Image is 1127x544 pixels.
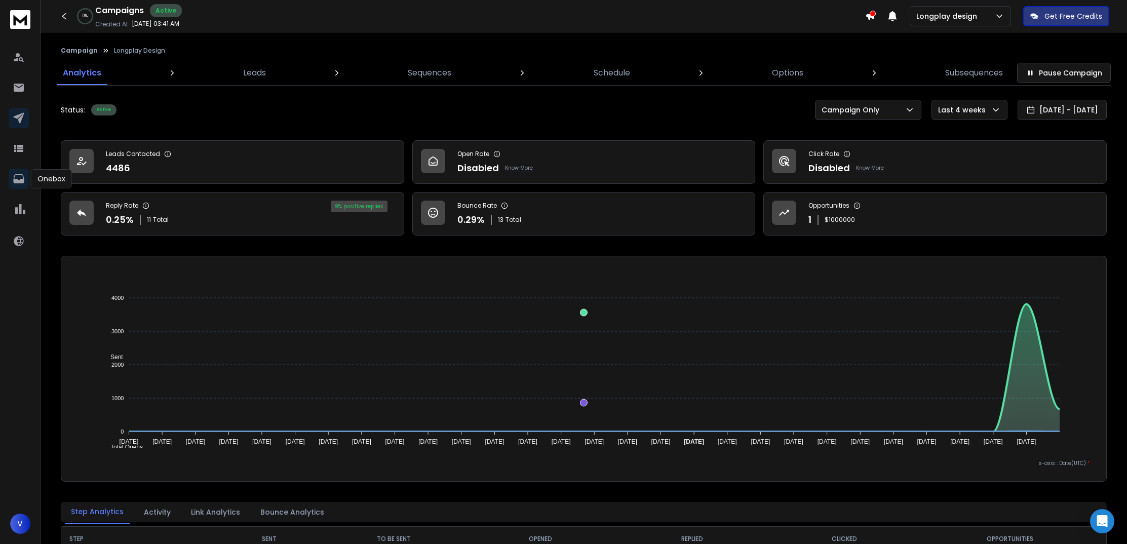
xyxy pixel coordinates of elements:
[106,150,160,158] p: Leads Contacted
[103,444,143,451] span: Total Opens
[61,47,98,55] button: Campaign
[186,438,205,445] tspan: [DATE]
[751,438,770,445] tspan: [DATE]
[485,438,504,445] tspan: [DATE]
[1023,6,1109,26] button: Get Free Credits
[412,140,756,184] a: Open RateDisabledKnow More
[506,216,521,224] span: Total
[950,438,969,445] tspan: [DATE]
[808,161,850,175] p: Disabled
[498,216,503,224] span: 13
[147,216,151,224] span: 11
[402,61,457,85] a: Sequences
[412,192,756,236] a: Bounce Rate0.29%13Total
[772,67,803,79] p: Options
[418,438,438,445] tspan: [DATE]
[505,164,533,172] p: Know More
[588,61,636,85] a: Schedule
[219,438,238,445] tspan: [DATE]
[114,47,165,55] p: Longplay Design
[61,105,85,115] p: Status:
[1017,63,1111,83] button: Pause Campaign
[106,213,134,227] p: 0.25 %
[452,438,471,445] tspan: [DATE]
[10,514,30,534] button: V
[65,500,130,524] button: Step Analytics
[945,67,1003,79] p: Subsequences
[111,295,124,301] tspan: 4000
[106,161,130,175] p: 4486
[57,61,107,85] a: Analytics
[237,61,272,85] a: Leads
[31,169,72,188] div: Onebox
[594,67,630,79] p: Schedule
[331,201,387,212] div: 9 % positive replies
[132,20,179,28] p: [DATE] 03:41 AM
[352,438,371,445] tspan: [DATE]
[784,438,803,445] tspan: [DATE]
[618,438,637,445] tspan: [DATE]
[884,438,903,445] tspan: [DATE]
[152,438,172,445] tspan: [DATE]
[850,438,870,445] tspan: [DATE]
[286,438,305,445] tspan: [DATE]
[457,213,485,227] p: 0.29 %
[939,61,1009,85] a: Subsequences
[822,105,883,115] p: Campaign Only
[106,202,138,210] p: Reply Rate
[818,438,837,445] tspan: [DATE]
[825,216,855,224] p: $ 1000000
[917,438,937,445] tspan: [DATE]
[185,501,246,523] button: Link Analytics
[95,5,144,17] h1: Campaigns
[808,213,811,227] p: 1
[766,61,809,85] a: Options
[77,459,1090,467] p: x-axis : Date(UTC)
[61,192,404,236] a: Reply Rate0.25%11Total9% positive replies
[457,161,499,175] p: Disabled
[518,438,537,445] tspan: [DATE]
[243,67,266,79] p: Leads
[150,4,182,17] div: Active
[138,501,177,523] button: Activity
[1018,100,1107,120] button: [DATE] - [DATE]
[111,362,124,368] tspan: 2000
[95,20,130,28] p: Created At:
[111,395,124,401] tspan: 1000
[111,328,124,334] tspan: 3000
[938,105,990,115] p: Last 4 weeks
[457,150,489,158] p: Open Rate
[385,438,405,445] tspan: [DATE]
[763,140,1107,184] a: Click RateDisabledKnow More
[916,11,981,21] p: Longplay design
[103,354,123,361] span: Sent
[1090,509,1114,533] div: Open Intercom Messenger
[718,438,737,445] tspan: [DATE]
[684,438,704,445] tspan: [DATE]
[984,438,1003,445] tspan: [DATE]
[91,104,116,115] div: Active
[254,501,330,523] button: Bounce Analytics
[457,202,497,210] p: Bounce Rate
[61,140,404,184] a: Leads Contacted4486
[121,429,124,435] tspan: 0
[808,202,849,210] p: Opportunities
[120,438,139,445] tspan: [DATE]
[585,438,604,445] tspan: [DATE]
[651,438,671,445] tspan: [DATE]
[408,67,451,79] p: Sequences
[808,150,839,158] p: Click Rate
[252,438,271,445] tspan: [DATE]
[1044,11,1102,21] p: Get Free Credits
[83,13,88,19] p: 0 %
[153,216,169,224] span: Total
[10,10,30,29] img: logo
[856,164,884,172] p: Know More
[319,438,338,445] tspan: [DATE]
[63,67,101,79] p: Analytics
[763,192,1107,236] a: Opportunities1$1000000
[552,438,571,445] tspan: [DATE]
[1017,438,1036,445] tspan: [DATE]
